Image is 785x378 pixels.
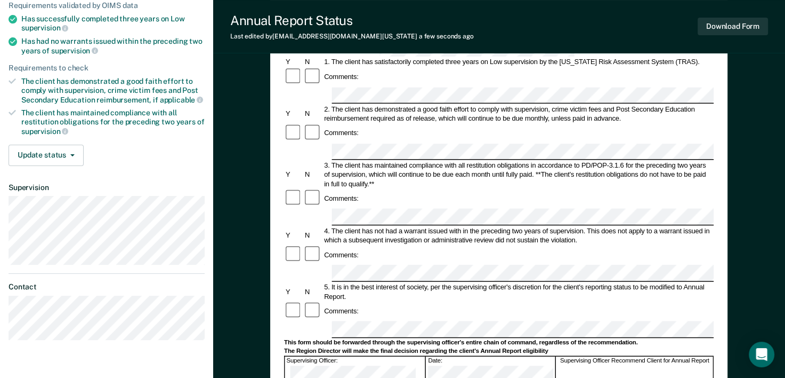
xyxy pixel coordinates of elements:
div: Y [284,109,303,118]
div: Comments: [323,250,360,259]
div: The client has demonstrated a good faith effort to comply with supervision, crime victim fees and... [21,77,205,104]
dt: Supervision [9,183,205,192]
div: Has successfully completed three years on Low [21,14,205,33]
span: applicable [160,96,203,104]
span: a few seconds ago [419,33,474,40]
div: 1. The client has satisfactorily completed three years on Low supervision by the [US_STATE] Risk ... [323,58,714,67]
span: supervision [51,46,98,55]
div: N [303,109,322,118]
div: Has had no warrants issued within the preceding two years of [21,37,205,55]
div: N [303,231,322,240]
div: Open Intercom Messenger [749,342,774,367]
div: Requirements validated by OIMS data [9,1,205,10]
div: Comments: [323,194,360,203]
div: Comments: [323,72,360,81]
button: Update status [9,145,84,166]
div: Y [284,58,303,67]
div: Comments: [323,306,360,316]
div: Y [284,231,303,240]
span: supervision [21,127,68,136]
div: This form should be forwarded through the supervising officer's entire chain of command, regardle... [284,338,714,346]
span: supervision [21,23,68,32]
div: Last edited by [EMAIL_ADDRESS][DOMAIN_NAME][US_STATE] [230,33,474,40]
button: Download Form [698,18,768,35]
div: N [303,170,322,179]
div: 3. The client has maintained compliance with all restitution obligations in accordance to PD/POP-... [323,161,714,188]
div: N [303,58,322,67]
div: 5. It is in the best interest of society, per the supervising officer's discretion for the client... [323,282,714,301]
div: 2. The client has demonstrated a good faith effort to comply with supervision, crime victim fees ... [323,105,714,123]
div: Y [284,287,303,296]
div: The client has maintained compliance with all restitution obligations for the preceding two years of [21,108,205,136]
div: The Region Director will make the final decision regarding the client's Annual Report eligibility [284,347,714,355]
div: Annual Report Status [230,13,474,28]
div: Y [284,170,303,179]
div: Requirements to check [9,64,205,73]
div: Comments: [323,129,360,138]
dt: Contact [9,282,205,292]
div: 4. The client has not had a warrant issued with in the preceding two years of supervision. This d... [323,226,714,245]
div: N [303,287,322,296]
